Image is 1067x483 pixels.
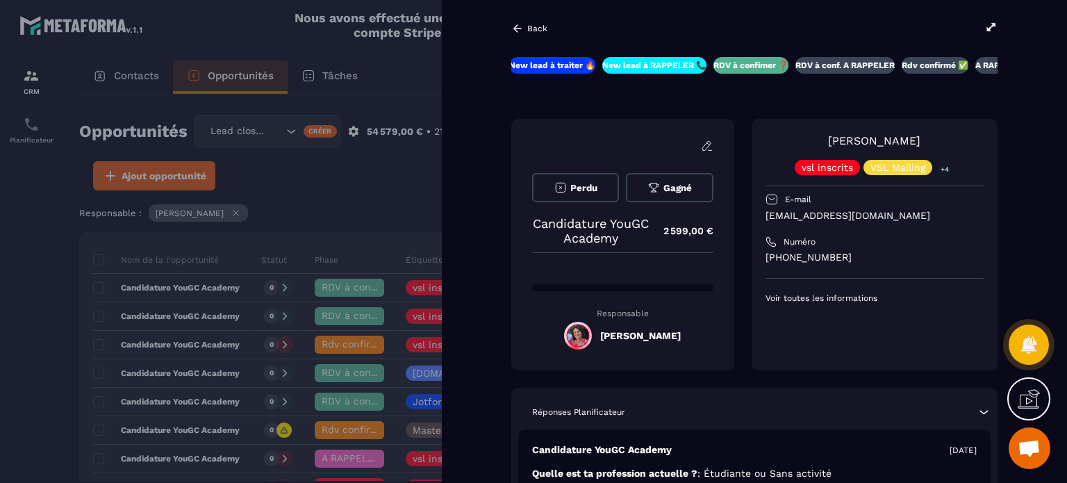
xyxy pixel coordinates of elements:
p: vsl inscrits [802,163,853,172]
p: Back [527,24,547,33]
p: Responsable [532,309,713,318]
button: Perdu [532,173,619,202]
p: Candidature YouGC Academy [532,443,672,457]
p: Numéro [784,236,816,247]
div: Ouvrir le chat [1009,427,1050,469]
p: [DATE] [950,445,977,456]
p: New lead à RAPPELER 📞 [602,60,706,71]
h5: [PERSON_NAME] [600,330,681,341]
p: Réponses Planificateur [532,407,625,418]
p: Rdv confirmé ✅ [902,60,968,71]
span: Perdu [570,183,597,193]
a: [PERSON_NAME] [828,134,920,147]
span: Gagné [663,183,692,193]
button: Gagné [626,173,713,202]
p: +4 [936,162,954,177]
span: : Étudiante ou Sans activité [697,468,832,479]
p: RDV à confimer ❓ [713,60,788,71]
p: VSL Mailing [870,163,925,172]
p: New lead à traiter 🔥 [509,60,595,71]
p: Voir toutes les informations [766,293,984,304]
p: E-mail [785,194,811,205]
p: [PHONE_NUMBER] [766,251,984,264]
p: [EMAIL_ADDRESS][DOMAIN_NAME] [766,209,984,222]
p: Candidature YouGC Academy [532,216,650,245]
p: 2 599,00 € [650,218,713,245]
p: Quelle est ta profession actuelle ? [532,467,977,480]
p: RDV à conf. A RAPPELER [795,60,895,71]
